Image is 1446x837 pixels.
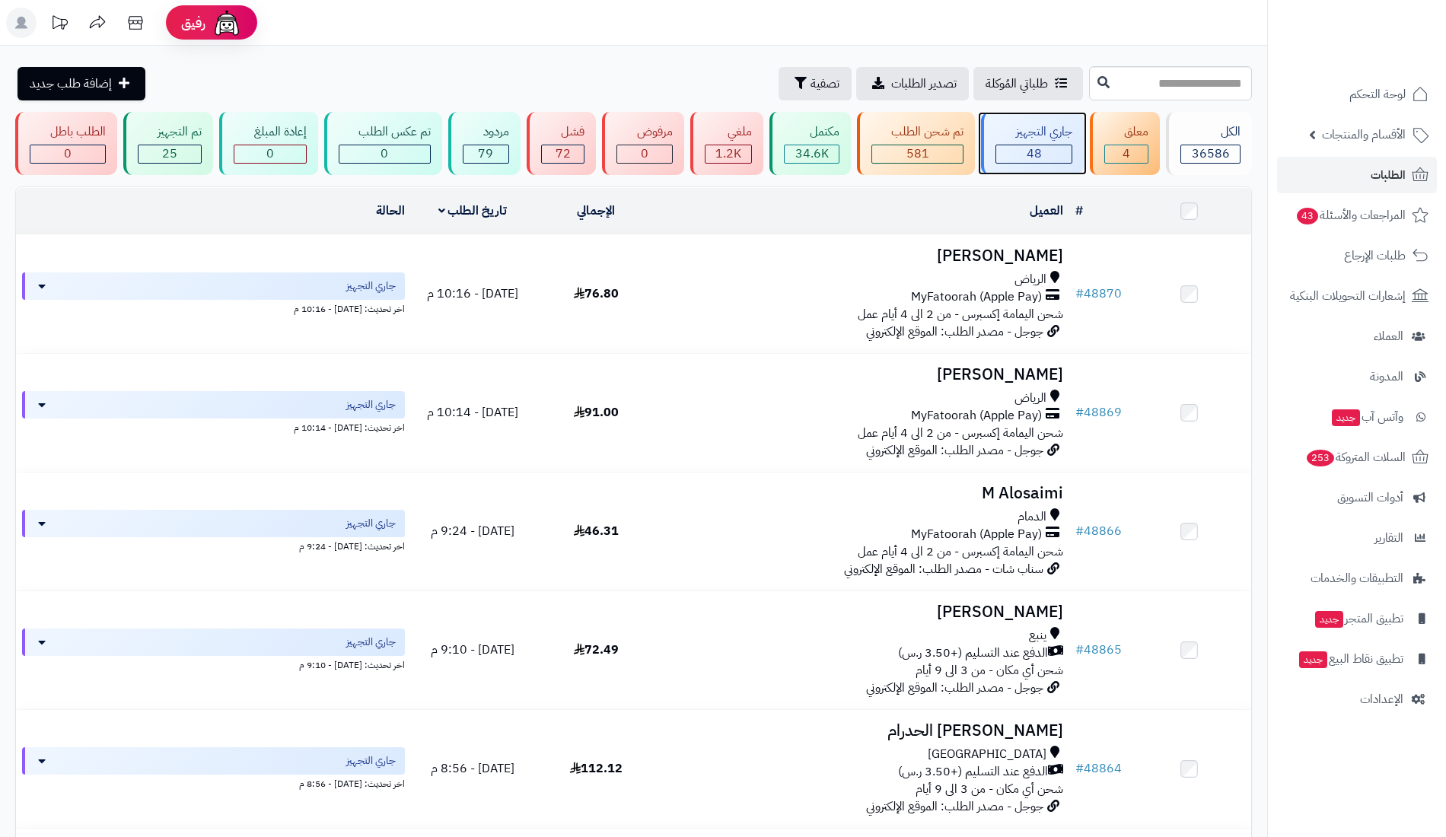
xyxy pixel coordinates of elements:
div: مرفوض [616,123,673,141]
span: # [1075,641,1084,659]
div: 34611 [785,145,839,163]
a: #48869 [1075,403,1122,422]
a: العملاء [1277,318,1437,355]
span: 253 [1307,450,1334,466]
span: 79 [478,145,493,163]
a: تاريخ الطلب [438,202,508,220]
span: 36586 [1192,145,1230,163]
span: لوحة التحكم [1349,84,1406,105]
span: جاري التجهيز [346,753,396,769]
h3: [PERSON_NAME] [664,366,1062,383]
span: # [1075,403,1084,422]
span: جاري التجهيز [346,397,396,412]
div: اخر تحديث: [DATE] - 8:56 م [22,775,405,791]
span: الدمام [1018,508,1046,526]
span: جوجل - مصدر الطلب: الموقع الإلكتروني [866,679,1043,697]
a: معلق 4 [1087,112,1164,175]
a: تطبيق المتجرجديد [1277,600,1437,637]
img: logo-2.png [1342,39,1432,71]
a: مكتمل 34.6K [766,112,854,175]
a: تم عكس الطلب 0 [321,112,446,175]
span: ينبع [1029,627,1046,644]
span: جديد [1332,409,1360,426]
div: 0 [339,145,431,163]
a: الإجمالي [577,202,615,220]
span: السلات المتروكة [1305,447,1406,468]
span: 91.00 [574,403,619,422]
a: #48865 [1075,641,1122,659]
span: 0 [266,145,274,163]
span: 112.12 [570,759,623,778]
a: الكل36586 [1163,112,1255,175]
a: إشعارات التحويلات البنكية [1277,278,1437,314]
div: الكل [1180,123,1241,141]
a: تصدير الطلبات [856,67,969,100]
span: 72 [556,145,571,163]
span: 0 [381,145,388,163]
span: 43 [1297,208,1318,224]
span: [DATE] - 10:14 م [427,403,518,422]
span: [DATE] - 8:56 م [431,759,514,778]
span: جاري التجهيز [346,278,396,294]
span: تصفية [811,75,839,93]
a: إعادة المبلغ 0 [216,112,321,175]
span: تطبيق نقاط البيع [1298,648,1403,670]
a: تم شحن الطلب 581 [854,112,979,175]
span: التطبيقات والخدمات [1311,568,1403,589]
span: جديد [1299,651,1327,668]
div: 79 [463,145,508,163]
span: # [1075,285,1084,303]
div: 0 [234,145,306,163]
span: 581 [906,145,929,163]
span: أدوات التسويق [1337,487,1403,508]
span: شحن اليمامة إكسبرس - من 2 الى 4 أيام عمل [858,543,1063,561]
a: الطلب باطل 0 [12,112,120,175]
a: العميل [1030,202,1063,220]
span: شحن اليمامة إكسبرس - من 2 الى 4 أيام عمل [858,424,1063,442]
span: تصدير الطلبات [891,75,957,93]
span: طلباتي المُوكلة [986,75,1048,93]
span: الإعدادات [1360,689,1403,710]
span: شحن أي مكان - من 3 الى 9 أيام [916,661,1063,679]
a: المدونة [1277,358,1437,395]
a: الإعدادات [1277,681,1437,718]
a: طلباتي المُوكلة [973,67,1083,100]
span: [GEOGRAPHIC_DATA] [928,746,1046,763]
span: الأقسام والمنتجات [1322,124,1406,145]
div: 0 [617,145,672,163]
span: [DATE] - 9:10 م [431,641,514,659]
h3: [PERSON_NAME] الحدرام [664,722,1062,740]
a: مرفوض 0 [599,112,687,175]
h3: M Alosaimi [664,485,1062,502]
h3: [PERSON_NAME] [664,247,1062,265]
a: التقارير [1277,520,1437,556]
span: جوجل - مصدر الطلب: الموقع الإلكتروني [866,441,1043,460]
span: الطلبات [1371,164,1406,186]
a: #48870 [1075,285,1122,303]
span: MyFatoorah (Apple Pay) [911,407,1042,425]
span: رفيق [181,14,205,32]
span: إشعارات التحويلات البنكية [1290,285,1406,307]
span: 0 [64,145,72,163]
a: وآتس آبجديد [1277,399,1437,435]
span: 0 [641,145,648,163]
span: الدفع عند التسليم (+3.50 ر.س) [898,763,1048,781]
div: الطلب باطل [30,123,106,141]
div: 581 [872,145,963,163]
span: الدفع عند التسليم (+3.50 ر.س) [898,644,1048,662]
div: اخر تحديث: [DATE] - 10:14 م [22,418,405,434]
a: لوحة التحكم [1277,76,1437,113]
div: اخر تحديث: [DATE] - 10:16 م [22,300,405,316]
span: 46.31 [574,522,619,540]
a: السلات المتروكة253 [1277,439,1437,476]
a: طلبات الإرجاع [1277,237,1437,274]
a: #48866 [1075,522,1122,540]
div: اخر تحديث: [DATE] - 9:24 م [22,537,405,553]
div: مكتمل [784,123,839,141]
div: ملغي [705,123,753,141]
span: 34.6K [795,145,829,163]
span: [DATE] - 10:16 م [427,285,518,303]
img: ai-face.png [212,8,242,38]
span: جاري التجهيز [346,635,396,650]
a: جاري التجهيز 48 [978,112,1087,175]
